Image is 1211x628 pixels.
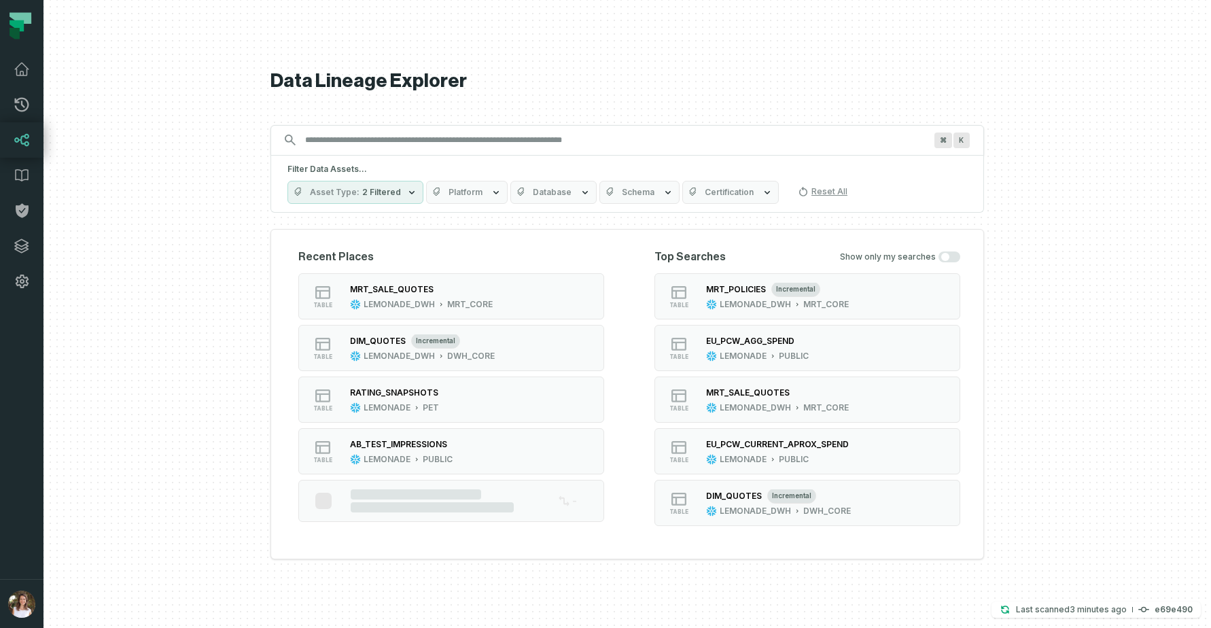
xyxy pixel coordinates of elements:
[270,69,984,93] h1: Data Lineage Explorer
[934,133,952,148] span: Press ⌘ + K to focus the search bar
[8,591,35,618] img: avatar of Sharon Lifchitz
[991,601,1201,618] button: Last scanned[DATE] 9:23:32 AMe69e490
[1070,604,1127,614] relative-time: Aug 14, 2025, 9:23 AM GMT+2
[1016,603,1127,616] p: Last scanned
[1155,606,1193,614] h4: e69e490
[953,133,970,148] span: Press ⌘ + K to focus the search bar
